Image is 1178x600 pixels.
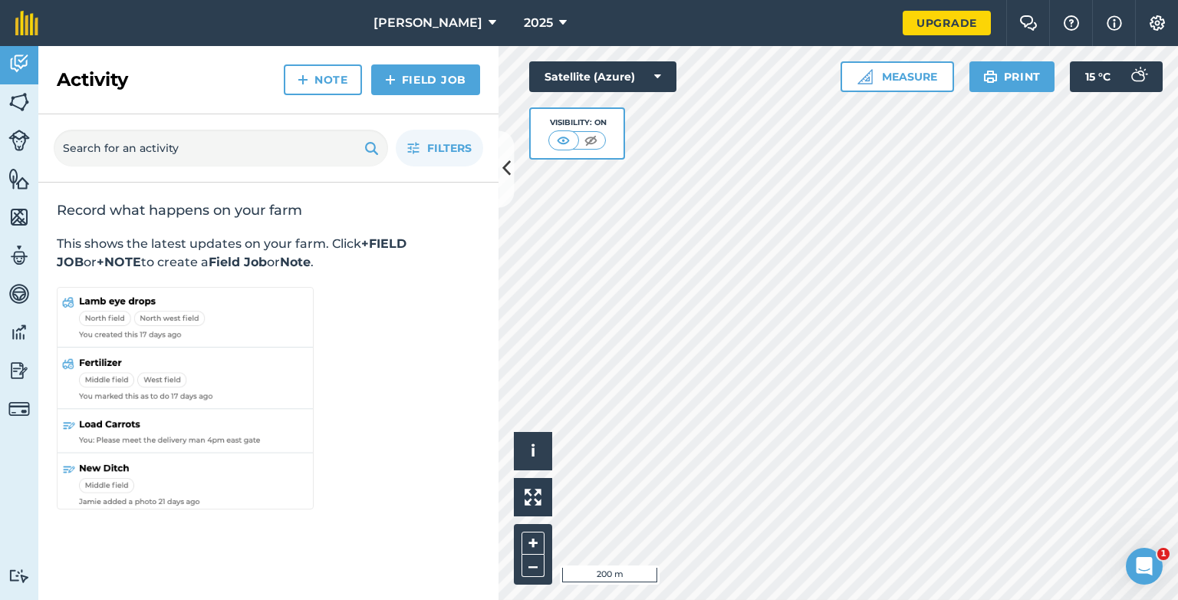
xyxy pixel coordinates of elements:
img: svg+xml;base64,PD94bWwgdmVyc2lvbj0iMS4wIiBlbmNvZGluZz0idXRmLTgiPz4KPCEtLSBHZW5lcmF0b3I6IEFkb2JlIE... [8,359,30,382]
a: Field Job [371,64,480,95]
img: svg+xml;base64,PD94bWwgdmVyc2lvbj0iMS4wIiBlbmNvZGluZz0idXRmLTgiPz4KPCEtLSBHZW5lcmF0b3I6IEFkb2JlIE... [1123,61,1153,92]
img: Two speech bubbles overlapping with the left bubble in the forefront [1019,15,1038,31]
img: svg+xml;base64,PHN2ZyB4bWxucz0iaHR0cDovL3d3dy53My5vcmcvMjAwMC9zdmciIHdpZHRoPSIxNCIgaGVpZ2h0PSIyNC... [298,71,308,89]
button: i [514,432,552,470]
img: svg+xml;base64,PD94bWwgdmVyc2lvbj0iMS4wIiBlbmNvZGluZz0idXRmLTgiPz4KPCEtLSBHZW5lcmF0b3I6IEFkb2JlIE... [8,321,30,344]
button: – [522,555,545,577]
img: svg+xml;base64,PHN2ZyB4bWxucz0iaHR0cDovL3d3dy53My5vcmcvMjAwMC9zdmciIHdpZHRoPSI1MCIgaGVpZ2h0PSI0MC... [554,133,573,148]
div: Visibility: On [548,117,607,129]
button: Print [969,61,1055,92]
img: svg+xml;base64,PHN2ZyB4bWxucz0iaHR0cDovL3d3dy53My5vcmcvMjAwMC9zdmciIHdpZHRoPSI1NiIgaGVpZ2h0PSI2MC... [8,91,30,114]
strong: Note [280,255,311,269]
img: A cog icon [1148,15,1166,31]
strong: Field Job [209,255,267,269]
p: This shows the latest updates on your farm. Click or to create a or . [57,235,480,272]
img: Ruler icon [857,69,873,84]
span: i [531,441,535,460]
span: 15 ° C [1085,61,1111,92]
img: Four arrows, one pointing top left, one top right, one bottom right and the last bottom left [525,489,541,506]
span: Filters [427,140,472,157]
a: Upgrade [903,11,991,35]
img: svg+xml;base64,PD94bWwgdmVyc2lvbj0iMS4wIiBlbmNvZGluZz0idXRmLTgiPz4KPCEtLSBHZW5lcmF0b3I6IEFkb2JlIE... [8,130,30,151]
img: svg+xml;base64,PHN2ZyB4bWxucz0iaHR0cDovL3d3dy53My5vcmcvMjAwMC9zdmciIHdpZHRoPSI1NiIgaGVpZ2h0PSI2MC... [8,206,30,229]
img: svg+xml;base64,PD94bWwgdmVyc2lvbj0iMS4wIiBlbmNvZGluZz0idXRmLTgiPz4KPCEtLSBHZW5lcmF0b3I6IEFkb2JlIE... [8,398,30,420]
img: svg+xml;base64,PD94bWwgdmVyc2lvbj0iMS4wIiBlbmNvZGluZz0idXRmLTgiPz4KPCEtLSBHZW5lcmF0b3I6IEFkb2JlIE... [8,52,30,75]
img: A question mark icon [1062,15,1081,31]
img: svg+xml;base64,PHN2ZyB4bWxucz0iaHR0cDovL3d3dy53My5vcmcvMjAwMC9zdmciIHdpZHRoPSI1MCIgaGVpZ2h0PSI0MC... [581,133,601,148]
span: 2025 [524,14,553,32]
span: [PERSON_NAME] [373,14,482,32]
img: svg+xml;base64,PHN2ZyB4bWxucz0iaHR0cDovL3d3dy53My5vcmcvMjAwMC9zdmciIHdpZHRoPSIxOSIgaGVpZ2h0PSIyNC... [983,68,998,86]
button: 15 °C [1070,61,1163,92]
span: 1 [1157,548,1170,560]
iframe: Intercom live chat [1126,548,1163,585]
img: svg+xml;base64,PHN2ZyB4bWxucz0iaHR0cDovL3d3dy53My5vcmcvMjAwMC9zdmciIHdpZHRoPSIxNCIgaGVpZ2h0PSIyNC... [385,71,396,89]
input: Search for an activity [54,130,388,166]
button: Filters [396,130,483,166]
img: svg+xml;base64,PD94bWwgdmVyc2lvbj0iMS4wIiBlbmNvZGluZz0idXRmLTgiPz4KPCEtLSBHZW5lcmF0b3I6IEFkb2JlIE... [8,282,30,305]
img: fieldmargin Logo [15,11,38,35]
img: svg+xml;base64,PHN2ZyB4bWxucz0iaHR0cDovL3d3dy53My5vcmcvMjAwMC9zdmciIHdpZHRoPSIxNyIgaGVpZ2h0PSIxNy... [1107,14,1122,32]
img: svg+xml;base64,PD94bWwgdmVyc2lvbj0iMS4wIiBlbmNvZGluZz0idXRmLTgiPz4KPCEtLSBHZW5lcmF0b3I6IEFkb2JlIE... [8,244,30,267]
strong: +NOTE [97,255,141,269]
button: + [522,532,545,555]
img: svg+xml;base64,PD94bWwgdmVyc2lvbj0iMS4wIiBlbmNvZGluZz0idXRmLTgiPz4KPCEtLSBHZW5lcmF0b3I6IEFkb2JlIE... [8,569,30,583]
button: Satellite (Azure) [529,61,676,92]
h2: Record what happens on your farm [57,201,480,219]
a: Note [284,64,362,95]
button: Measure [841,61,954,92]
img: svg+xml;base64,PHN2ZyB4bWxucz0iaHR0cDovL3d3dy53My5vcmcvMjAwMC9zdmciIHdpZHRoPSIxOSIgaGVpZ2h0PSIyNC... [364,139,379,157]
img: svg+xml;base64,PHN2ZyB4bWxucz0iaHR0cDovL3d3dy53My5vcmcvMjAwMC9zdmciIHdpZHRoPSI1NiIgaGVpZ2h0PSI2MC... [8,167,30,190]
h2: Activity [57,68,128,92]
